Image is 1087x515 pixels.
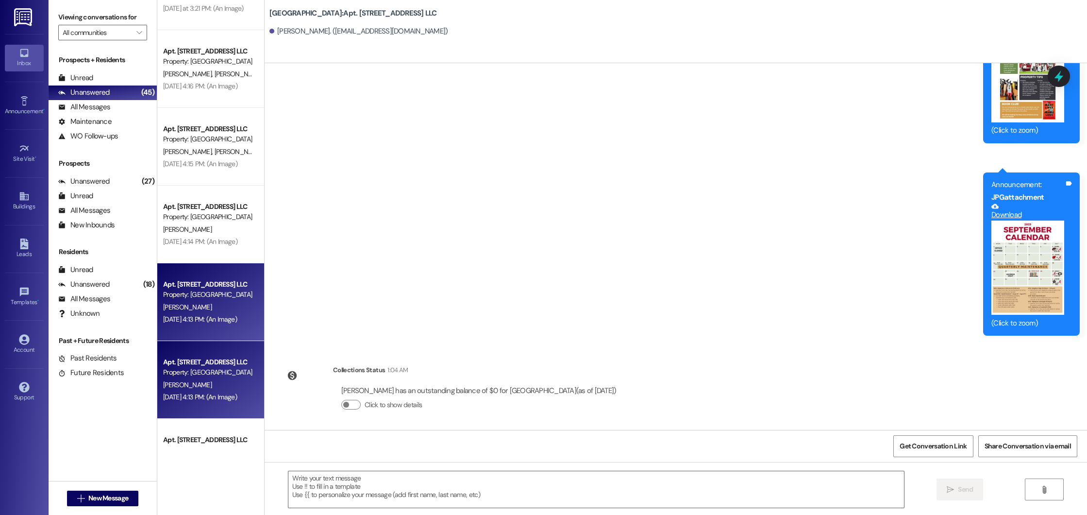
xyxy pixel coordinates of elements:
[58,191,93,201] div: Unread
[269,26,448,36] div: [PERSON_NAME]. ([EMAIL_ADDRESS][DOMAIN_NAME])
[5,45,44,71] a: Inbox
[58,10,147,25] label: Viewing conversations for
[77,495,84,502] i: 
[893,435,973,457] button: Get Conversation Link
[163,367,253,378] div: Property: [GEOGRAPHIC_DATA]
[5,379,44,405] a: Support
[163,212,253,222] div: Property: [GEOGRAPHIC_DATA]
[58,206,110,216] div: All Messages
[936,479,984,500] button: Send
[163,159,237,168] div: [DATE] 4:15 PM: (An Image)
[63,25,132,40] input: All communities
[333,365,385,375] div: Collections Status
[141,277,157,292] div: (18)
[1040,486,1048,494] i: 
[49,55,157,65] div: Prospects + Residents
[991,28,1064,122] button: Zoom image
[163,124,253,134] div: Apt. [STREET_ADDRESS] LLC
[37,297,39,304] span: •
[49,336,157,346] div: Past + Future Residents
[385,365,408,375] div: 1:04 AM
[5,188,44,214] a: Buildings
[5,140,44,167] a: Site Visit •
[5,331,44,358] a: Account
[58,279,110,290] div: Unanswered
[163,315,237,324] div: [DATE] 4:13 PM: (An Image)
[163,46,253,56] div: Apt. [STREET_ADDRESS] LLC
[991,221,1064,315] button: Zoom image
[49,247,157,257] div: Residents
[163,435,253,445] div: Apt. [STREET_ADDRESS] LLC
[365,400,422,410] label: Click to show details
[978,435,1077,457] button: Share Conversation via email
[136,29,142,36] i: 
[991,203,1064,220] a: Download
[163,82,237,90] div: [DATE] 4:16 PM: (An Image)
[900,441,967,451] span: Get Conversation Link
[43,106,45,113] span: •
[67,491,139,506] button: New Message
[163,445,253,455] div: Property: [GEOGRAPHIC_DATA]
[163,393,237,401] div: [DATE] 4:13 PM: (An Image)
[163,134,253,144] div: Property: [GEOGRAPHIC_DATA]
[58,265,93,275] div: Unread
[163,147,215,156] span: [PERSON_NAME]
[163,290,253,300] div: Property: [GEOGRAPHIC_DATA]
[5,284,44,310] a: Templates •
[58,368,124,378] div: Future Residents
[58,73,93,83] div: Unread
[269,8,437,18] b: [GEOGRAPHIC_DATA]: Apt. [STREET_ADDRESS] LLC
[58,220,115,230] div: New Inbounds
[163,303,212,311] span: [PERSON_NAME]
[139,174,157,189] div: (27)
[58,87,110,98] div: Unanswered
[163,56,253,67] div: Property: [GEOGRAPHIC_DATA]
[163,237,237,246] div: [DATE] 4:14 PM: (An Image)
[58,309,100,319] div: Unknown
[947,486,954,494] i: 
[58,102,110,112] div: All Messages
[163,69,215,78] span: [PERSON_NAME]
[163,357,253,367] div: Apt. [STREET_ADDRESS] LLC
[163,4,244,13] div: [DATE] at 3:21 PM: (An Image)
[163,279,253,290] div: Apt. [STREET_ADDRESS] LLC
[991,180,1064,190] div: Announcement:
[985,441,1071,451] span: Share Conversation via email
[991,192,1044,202] b: JPG attachment
[14,8,34,26] img: ResiDesk Logo
[49,158,157,169] div: Prospects
[58,117,112,127] div: Maintenance
[58,131,118,141] div: WO Follow-ups
[163,225,212,234] span: [PERSON_NAME]
[58,294,110,304] div: All Messages
[5,236,44,262] a: Leads
[58,353,117,363] div: Past Residents
[958,484,973,495] span: Send
[341,386,617,396] div: [PERSON_NAME] has an outstanding balance of $0 for [GEOGRAPHIC_DATA] (as of [DATE])
[991,125,1064,136] div: (Click to zoom)
[163,380,212,389] span: [PERSON_NAME]
[214,147,263,156] span: [PERSON_NAME]
[214,69,268,78] span: [PERSON_NAME] Iii
[139,85,157,100] div: (45)
[58,176,110,187] div: Unanswered
[35,154,36,161] span: •
[163,202,253,212] div: Apt. [STREET_ADDRESS] LLC
[88,493,128,503] span: New Message
[991,318,1064,328] div: (Click to zoom)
